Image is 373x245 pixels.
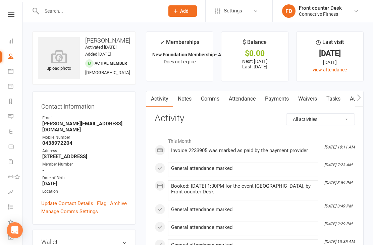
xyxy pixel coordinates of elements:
a: Activity [146,91,173,107]
div: upload photo [38,50,80,72]
div: Date of Birth [42,175,127,181]
strong: 0438972204 [42,140,127,146]
a: Payments [8,79,23,95]
a: Waivers [294,91,322,107]
div: Mobile Number [42,134,127,141]
div: [DATE] [303,50,357,57]
a: Comms [196,91,224,107]
i: [DATE] 7:23 AM [324,163,352,167]
a: Product Sales [8,140,23,155]
h3: [PERSON_NAME] [38,37,130,44]
div: Member Number [42,161,127,168]
i: [DATE] 10:35 AM [324,239,355,244]
i: [DATE] 3:49 PM [324,204,352,208]
span: Add [180,8,189,14]
a: Dashboard [8,34,23,49]
div: Location [42,188,127,195]
i: [DATE] 2:29 PM [324,222,352,226]
strong: - [42,167,127,173]
i: ✓ [160,39,164,46]
div: $ Balance [243,38,267,50]
div: [DATE] [303,59,357,66]
a: view attendance [313,67,347,72]
div: Last visit [316,38,344,50]
a: Manage Comms Settings [41,207,98,216]
input: Search... [40,6,160,16]
p: Next: [DATE] Last: [DATE] [227,59,282,69]
div: Front counter Desk [299,5,342,11]
button: Add [168,5,197,17]
a: Update Contact Details [41,199,93,207]
a: Calendar [8,64,23,79]
div: FD [282,4,296,18]
div: $0.00 [227,50,282,57]
a: Flag [97,199,106,207]
i: [DATE] 3:59 PM [324,180,352,185]
h3: Contact information [41,101,127,110]
div: Address [42,148,127,154]
a: What's New [8,215,23,230]
div: Booked: [DATE] 1:30PM for the event [GEOGRAPHIC_DATA], by Front counter Desk [171,183,315,195]
span: Does not expire [164,59,196,64]
a: Payments [260,91,294,107]
a: Tasks [322,91,345,107]
i: [DATE] 10:11 AM [324,145,355,149]
div: Email [42,115,127,121]
li: This Month [155,134,355,145]
div: Connective Fitness [299,11,342,17]
a: Assessments [8,185,23,200]
span: [DEMOGRAPHIC_DATA] [85,70,130,75]
a: Notes [173,91,196,107]
div: General attendance marked [171,207,315,212]
div: Memberships [160,38,199,50]
strong: New Foundation Membership- Adult [152,52,229,57]
time: Activated [DATE] [85,45,116,50]
h3: Activity [155,113,355,124]
strong: [STREET_ADDRESS] [42,154,127,160]
span: Settings [224,3,242,18]
strong: [PERSON_NAME][EMAIL_ADDRESS][DOMAIN_NAME] [42,121,127,133]
a: Attendance [224,91,260,107]
div: General attendance marked [171,166,315,171]
a: Reports [8,95,23,110]
time: Added [DATE] [85,52,111,57]
div: Invoice 2233905 was marked as paid by the payment provider [171,148,315,154]
div: General attendance marked [171,225,315,230]
a: Archive [110,199,127,207]
a: People [8,49,23,64]
div: Open Intercom Messenger [7,222,23,238]
span: Active member [95,61,127,66]
strong: [DATE] [42,181,127,187]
